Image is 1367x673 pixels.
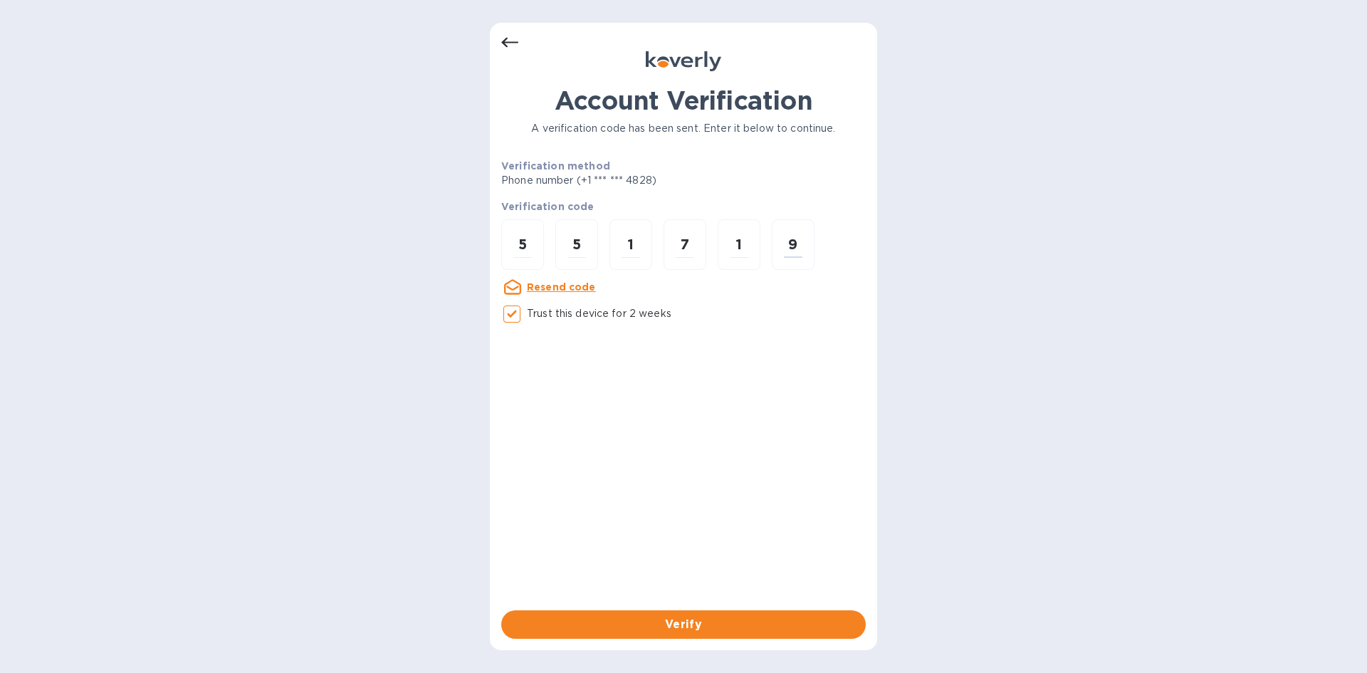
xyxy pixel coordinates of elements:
p: A verification code has been sent. Enter it below to continue. [501,121,866,136]
b: Verification method [501,160,610,172]
u: Resend code [527,281,596,293]
p: Trust this device for 2 weeks [527,306,671,321]
p: Phone number (+1 *** *** 4828) [501,173,765,188]
h1: Account Verification [501,85,866,115]
button: Verify [501,610,866,639]
span: Verify [513,616,854,633]
p: Verification code [501,199,866,214]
